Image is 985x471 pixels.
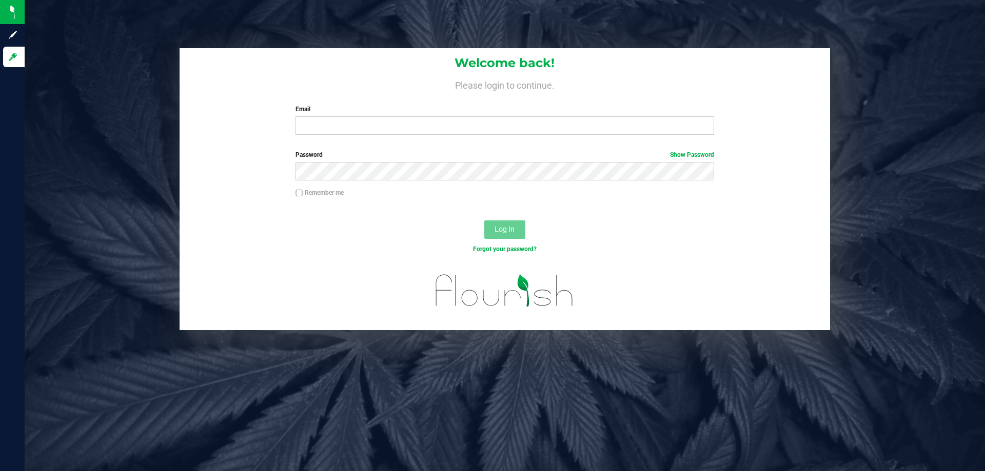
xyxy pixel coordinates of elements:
[495,225,515,233] span: Log In
[8,52,18,62] inline-svg: Log in
[295,188,344,197] label: Remember me
[423,264,586,317] img: flourish_logo.svg
[473,245,537,253] a: Forgot your password?
[180,56,830,70] h1: Welcome back!
[484,220,525,239] button: Log In
[670,151,714,158] a: Show Password
[8,30,18,40] inline-svg: Sign up
[295,151,323,158] span: Password
[180,78,830,90] h4: Please login to continue.
[295,105,714,114] label: Email
[295,190,303,197] input: Remember me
